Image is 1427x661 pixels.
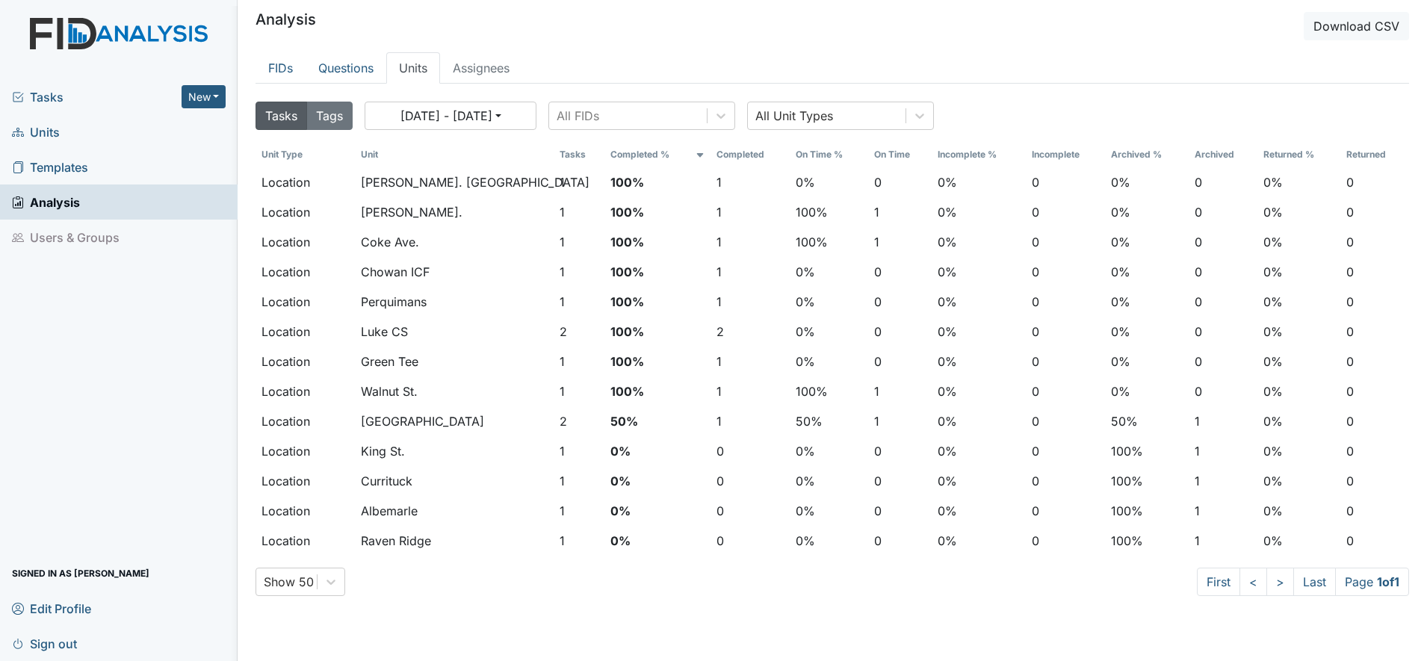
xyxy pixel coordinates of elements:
[1105,436,1189,466] td: 100%
[261,384,310,399] span: Location
[1195,203,1202,221] span: 0
[790,347,868,376] td: 0%
[604,142,711,167] th: Toggle SortBy
[1239,568,1267,596] a: <
[1346,293,1354,311] span: 0
[1346,203,1354,221] span: 0
[716,472,724,490] span: 0
[755,107,833,125] div: All Unit Types
[874,203,879,221] button: 1
[1195,472,1200,490] button: 1
[932,142,1026,167] th: Toggle SortBy
[361,414,484,429] span: [GEOGRAPHIC_DATA]
[560,442,565,460] button: 1
[256,142,355,167] th: Toggle SortBy
[1257,376,1341,406] td: 0%
[365,102,536,130] button: [DATE] - [DATE]
[1105,526,1189,556] td: 100%
[1105,347,1189,376] td: 0%
[361,294,427,309] span: Perquimans
[932,287,1026,317] td: 0%
[361,235,419,249] span: Coke Ave.
[874,502,882,520] span: 0
[1346,382,1354,400] span: 0
[1105,406,1189,436] td: 50%
[604,167,711,197] td: 100%
[1257,197,1341,227] td: 0%
[261,444,310,459] span: Location
[256,102,307,130] button: Tasks
[604,526,711,556] td: 0%
[1195,353,1202,370] span: 0
[1195,532,1200,550] button: 1
[1257,167,1341,197] td: 0%
[554,142,604,167] th: Toggle SortBy
[874,442,882,460] span: 0
[1032,203,1039,221] span: 0
[1257,347,1341,376] td: 0%
[361,444,405,459] span: King St.
[932,317,1026,347] td: 0%
[1032,382,1039,400] span: 0
[261,354,310,369] span: Location
[361,474,412,488] span: Currituck
[560,532,565,550] button: 1
[604,466,711,496] td: 0%
[1032,442,1039,460] span: 0
[1293,568,1336,596] a: Last
[261,503,310,518] span: Location
[1346,263,1354,281] span: 0
[874,263,882,281] span: 0
[604,436,711,466] td: 0%
[874,233,879,251] button: 1
[790,287,868,317] td: 0%
[256,12,316,27] h5: Analysis
[874,353,882,370] span: 0
[1032,263,1039,281] span: 0
[560,472,565,490] button: 1
[1032,472,1039,490] span: 0
[1032,502,1039,520] span: 0
[560,323,567,341] button: 2
[604,287,711,317] td: 100%
[1346,442,1354,460] span: 0
[1195,502,1200,520] button: 1
[1032,412,1039,430] span: 0
[386,52,440,84] a: Units
[1257,436,1341,466] td: 0%
[12,88,182,106] a: Tasks
[1195,263,1202,281] span: 0
[1105,496,1189,526] td: 100%
[557,107,599,125] div: All FIDs
[1105,142,1189,167] th: Toggle SortBy
[560,233,565,251] button: 1
[1195,382,1202,400] span: 0
[1105,257,1189,287] td: 0%
[261,533,310,548] span: Location
[12,632,77,655] span: Sign out
[604,347,711,376] td: 100%
[361,324,408,339] span: Luke CS
[361,205,462,220] span: [PERSON_NAME].
[560,293,565,311] button: 1
[1195,173,1202,191] span: 0
[1032,323,1039,341] span: 0
[790,197,868,227] td: 100%
[604,227,711,257] td: 100%
[874,532,882,550] span: 0
[12,155,88,179] span: Templates
[261,235,310,249] span: Location
[790,167,868,197] td: 0%
[716,353,722,370] button: 1
[560,502,565,520] button: 1
[874,412,879,430] button: 1
[1346,173,1354,191] span: 0
[604,197,711,227] td: 100%
[1304,12,1409,40] button: Download CSV
[261,324,310,339] span: Location
[1032,532,1039,550] span: 0
[1195,233,1202,251] span: 0
[932,466,1026,496] td: 0%
[261,175,310,190] span: Location
[604,376,711,406] td: 100%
